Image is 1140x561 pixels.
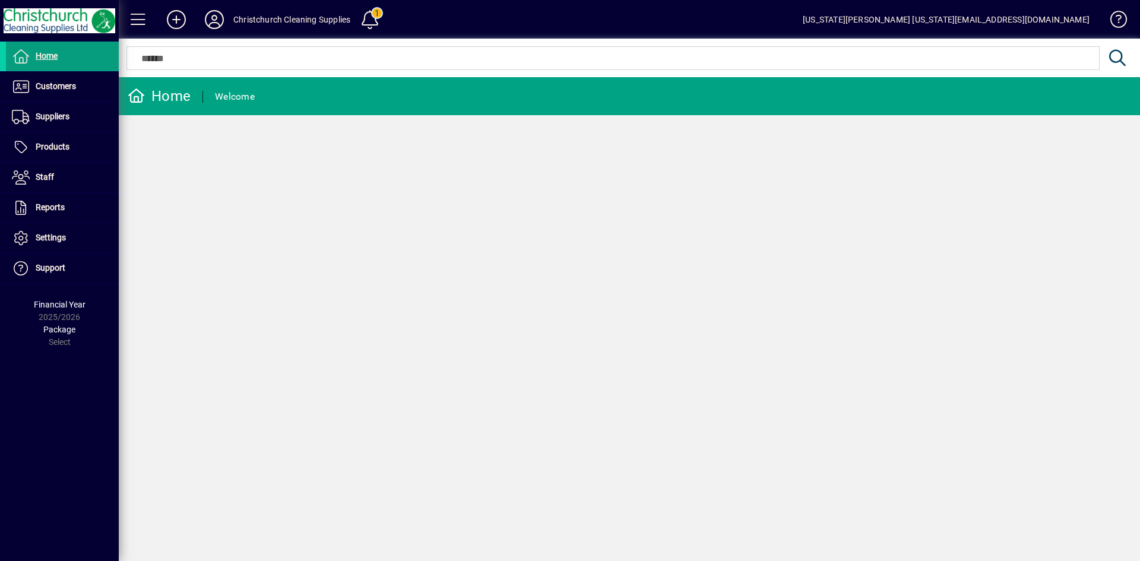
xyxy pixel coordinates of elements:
[6,132,119,162] a: Products
[6,72,119,102] a: Customers
[195,9,233,30] button: Profile
[6,102,119,132] a: Suppliers
[36,81,76,91] span: Customers
[6,223,119,253] a: Settings
[6,193,119,223] a: Reports
[128,87,191,106] div: Home
[36,172,54,182] span: Staff
[36,142,69,151] span: Products
[43,325,75,334] span: Package
[6,253,119,283] a: Support
[36,263,65,272] span: Support
[157,9,195,30] button: Add
[36,233,66,242] span: Settings
[233,10,350,29] div: Christchurch Cleaning Supplies
[34,300,85,309] span: Financial Year
[36,51,58,61] span: Home
[1101,2,1125,41] a: Knowledge Base
[6,163,119,192] a: Staff
[36,202,65,212] span: Reports
[215,87,255,106] div: Welcome
[36,112,69,121] span: Suppliers
[803,10,1090,29] div: [US_STATE][PERSON_NAME] [US_STATE][EMAIL_ADDRESS][DOMAIN_NAME]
